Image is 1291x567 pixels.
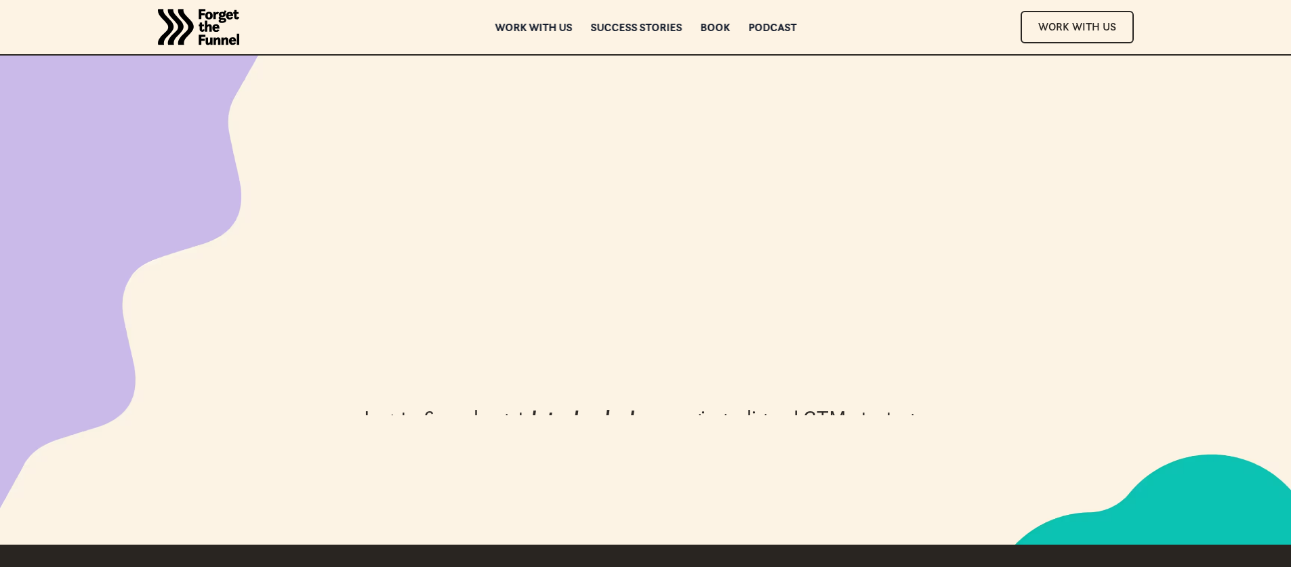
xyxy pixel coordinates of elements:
[590,22,682,32] a: Success Stories
[700,22,730,32] a: Book
[1021,11,1134,43] a: Work With Us
[495,22,572,32] a: Work with us
[748,22,796,32] a: Podcast
[525,405,634,430] em: data-backed
[358,404,934,459] div: In 4 to 6 weeks get messaging, aligned GTM strategy, and a to move forward with confidence.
